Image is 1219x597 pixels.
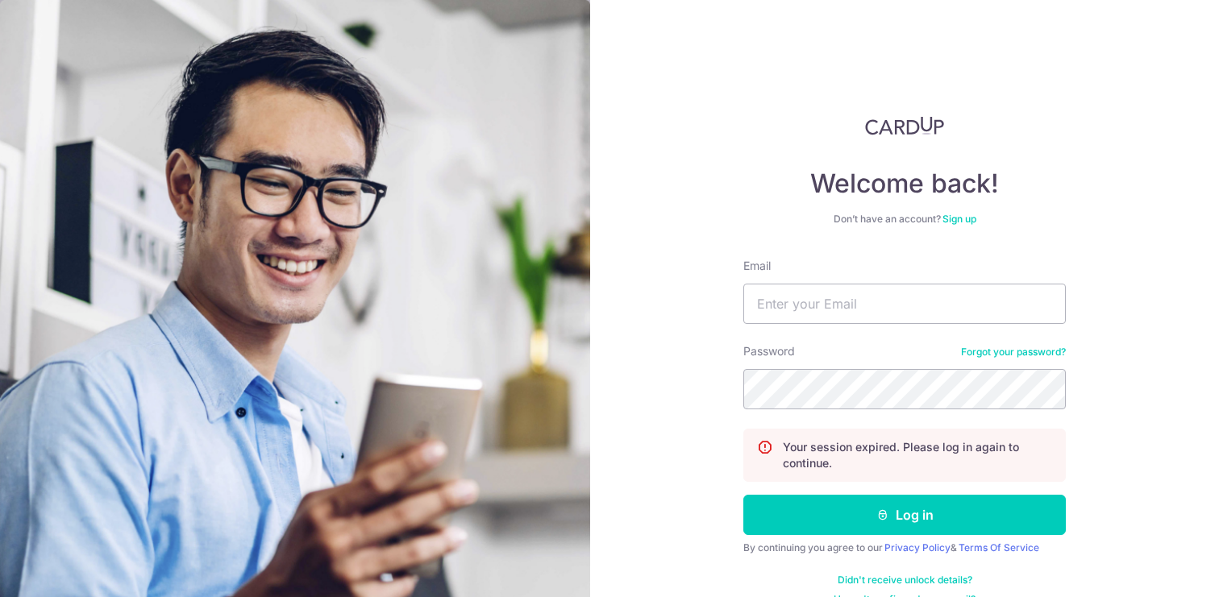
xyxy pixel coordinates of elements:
[743,284,1066,324] input: Enter your Email
[743,213,1066,226] div: Don’t have an account?
[865,116,944,135] img: CardUp Logo
[743,495,1066,535] button: Log in
[743,343,795,359] label: Password
[783,439,1052,471] p: Your session expired. Please log in again to continue.
[838,574,972,587] a: Didn't receive unlock details?
[743,168,1066,200] h4: Welcome back!
[884,541,951,553] a: Privacy Policy
[743,258,771,274] label: Email
[959,541,1039,553] a: Terms Of Service
[961,346,1066,359] a: Forgot your password?
[942,213,976,225] a: Sign up
[743,541,1066,554] div: By continuing you agree to our &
